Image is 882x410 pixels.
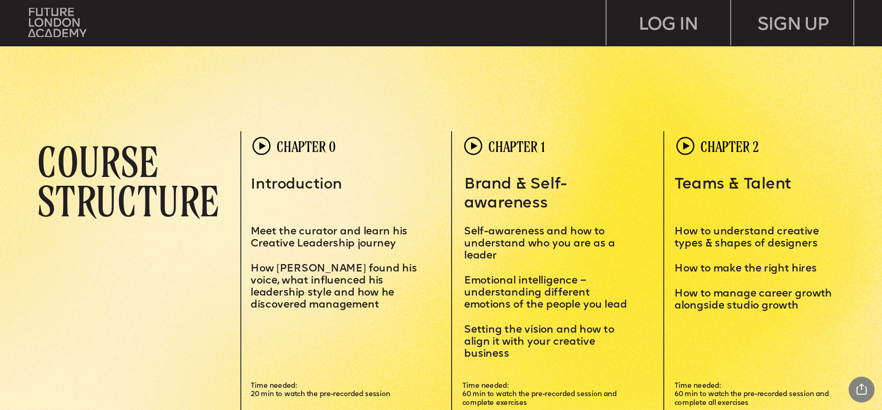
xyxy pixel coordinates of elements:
span: Teams & Talent [674,177,792,193]
span: S [464,325,471,335]
span: etting the vision and how to align it with your creative business [464,325,617,359]
img: upload-bfdffa89-fac7-4f57-a443-c7c39906ba42.png [28,8,86,37]
span: Meet the curator and learn his Creative Leadership journey [251,227,410,249]
p: COURSE STRUCTURE [37,141,241,221]
span: S [464,227,471,237]
span: Emotional intelligence – understanding different emotions of the people you lead [464,276,627,310]
span: CHAPTER 1 [488,138,545,154]
span: How to understand creative types & shapes of designers [674,227,822,249]
span: CHAPTER 0 [277,138,336,154]
img: upload-60f0cde6-1fc7-443c-af28-15e41498aeec.png [464,137,482,155]
span: How [PERSON_NAME] found his voice, what influenced his leadership style and how he discovered man... [251,264,419,310]
img: upload-60f0cde6-1fc7-443c-af28-15e41498aeec.png [252,137,271,155]
span: How to manage career growth alongside studio growth [674,289,835,311]
span: Brand & Self-awareness [464,177,567,212]
div: Share [849,377,875,403]
span: CHAPTER 2 [700,138,759,154]
span: How to make the right hires [674,264,817,274]
span: Introduction [251,177,342,192]
span: elf-awareness and how to understand who you are as a leader [464,227,617,261]
img: upload-60f0cde6-1fc7-443c-af28-15e41498aeec.png [676,137,694,155]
